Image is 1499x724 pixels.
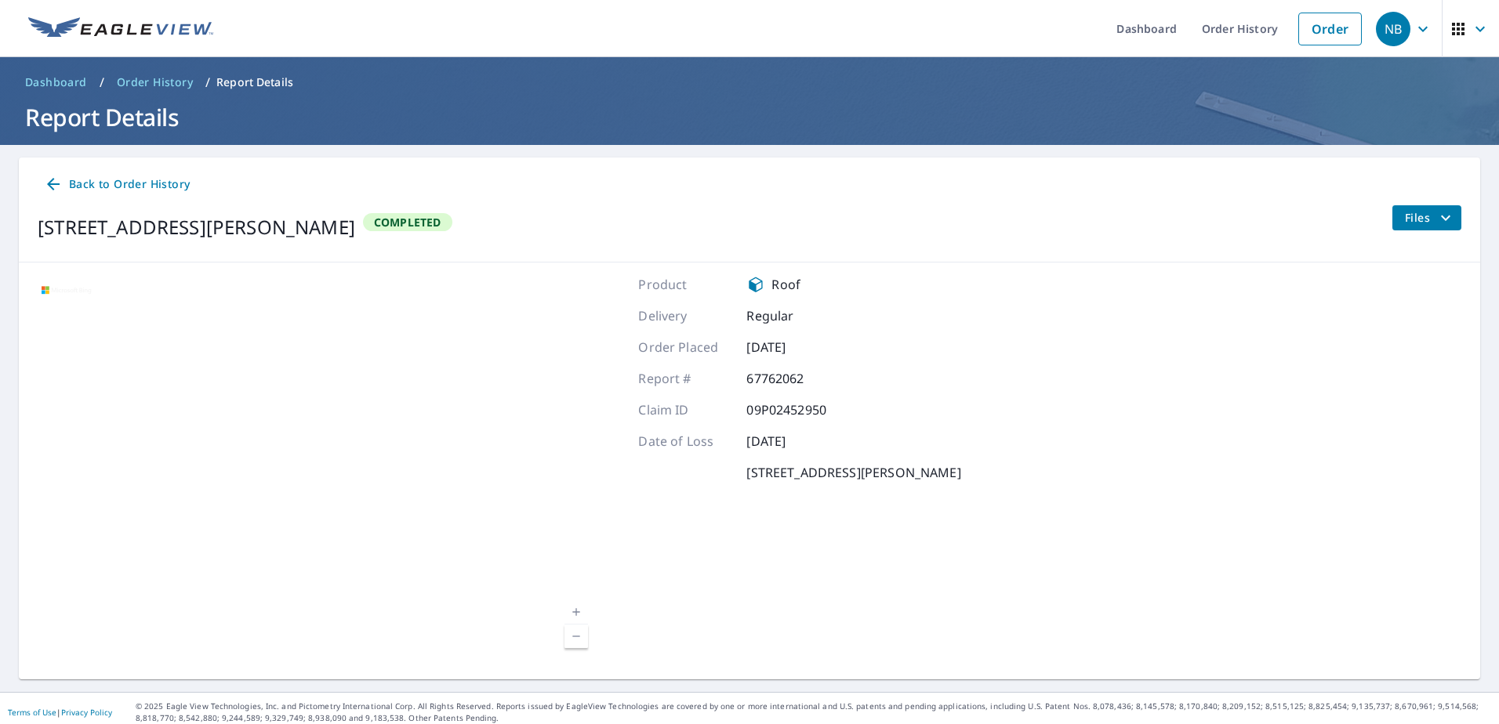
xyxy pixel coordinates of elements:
[1298,13,1362,45] a: Order
[117,74,193,90] span: Order History
[746,400,840,419] p: 09P02452950
[8,707,56,718] a: Terms of Use
[746,432,840,451] p: [DATE]
[564,624,588,648] a: Current Level 17, Zoom Out
[1376,12,1410,46] div: NB
[638,400,732,419] p: Claim ID
[1405,208,1455,227] span: Files
[746,369,840,388] p: 67762062
[8,708,112,717] p: |
[136,700,1491,724] p: © 2025 Eagle View Technologies, Inc. and Pictometry International Corp. All Rights Reserved. Repo...
[205,73,210,92] li: /
[746,338,840,357] p: [DATE]
[61,707,112,718] a: Privacy Policy
[25,74,87,90] span: Dashboard
[28,17,213,41] img: EV Logo
[638,432,732,451] p: Date of Loss
[638,306,732,325] p: Delivery
[38,213,355,241] div: [STREET_ADDRESS][PERSON_NAME]
[19,70,1480,95] nav: breadcrumb
[564,601,588,624] a: Current Level 17, Zoom In
[746,306,840,325] p: Regular
[111,70,199,95] a: Order History
[19,101,1480,133] h1: Report Details
[100,73,104,92] li: /
[1392,205,1461,230] button: filesDropdownBtn-67762062
[746,275,840,294] div: Roof
[44,175,190,194] span: Back to Order History
[746,463,960,482] p: [STREET_ADDRESS][PERSON_NAME]
[19,70,93,95] a: Dashboard
[638,338,732,357] p: Order Placed
[638,275,732,294] p: Product
[365,215,451,230] span: Completed
[216,74,293,90] p: Report Details
[38,170,196,199] a: Back to Order History
[638,369,732,388] p: Report #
